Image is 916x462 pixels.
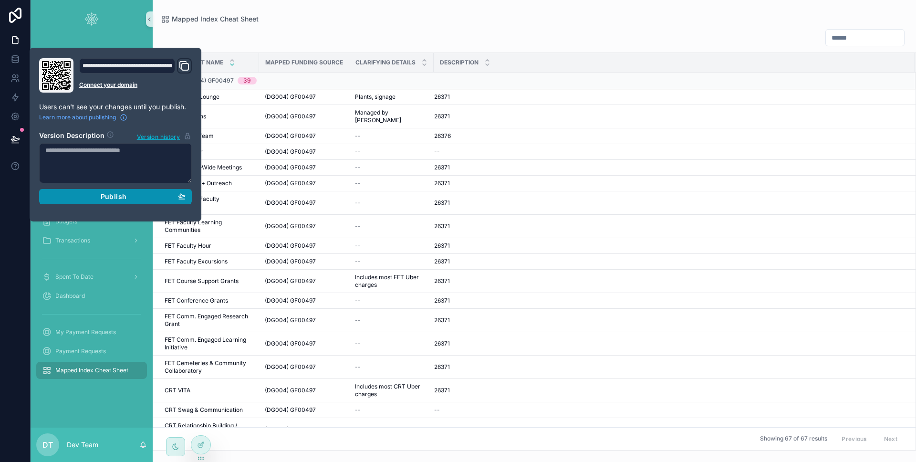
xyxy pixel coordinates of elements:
span: Mapped Index Cheat Sheet [55,367,128,374]
span: (DG004) GF00497 [265,426,316,433]
span: Learn more about publishing [39,114,116,121]
span: -- [355,426,361,433]
a: Managed by [PERSON_NAME] [355,109,428,124]
span: Includes most FET Uber charges [355,273,428,289]
span: 26371 [434,113,450,120]
a: 26371 [434,426,903,433]
a: 26371 [434,277,903,285]
span: (DG004) GF00497 [265,297,316,304]
span: Version history [137,131,180,141]
a: FET Conference Grants [165,297,253,304]
a: 26371 [434,258,903,265]
a: SET Endeavor [165,148,253,156]
span: (DG004) GF00497 [265,363,316,371]
a: 26371 [434,113,903,120]
span: CRT VITA [165,387,190,394]
a: (DG004) GF00497 [265,132,343,140]
h2: Version Description [39,131,104,141]
a: 26371 [434,297,903,304]
a: SET Advising + Outreach [165,179,253,187]
span: 26371 [434,297,450,304]
span: (DG004) GF00497 [265,406,316,414]
a: 26371 [434,199,903,207]
a: -- [355,242,428,250]
span: 26371 [434,242,450,250]
a: Learn more about publishing [39,114,127,121]
span: (DG004) GF00497 [265,222,316,230]
span: (DG004) GF00497 [265,164,316,171]
img: App logo [84,11,99,27]
span: -- [355,406,361,414]
a: 26371 [434,387,903,394]
span: 26371 [434,340,450,347]
span: 26371 [434,179,450,187]
a: FET Faculty Learning Communities [165,219,253,234]
a: 26371 [434,222,903,230]
a: (DG004) GF00497 [265,297,343,304]
a: (DG004) GF00497 [265,113,343,120]
span: SET Campus-Wide Meetings [165,164,242,171]
span: (DG004) GF00497 [265,179,316,187]
a: (DG004) GF00497 [265,340,343,347]
span: 26371 [434,426,450,433]
span: (DG004) GF00497 [265,113,316,120]
span: 26371 [434,199,450,207]
button: Publish [39,189,192,204]
a: FET General Faculty Development [165,195,253,210]
span: FET Course Support Grants [165,277,239,285]
span: -- [355,363,361,371]
span: 26371 [434,363,450,371]
span: Showing 67 of 67 results [760,435,827,443]
a: 26371 [434,179,903,187]
a: -- [355,316,428,324]
span: FET Cemeteries & Community Collaboratory [165,359,253,375]
span: 26376 [434,132,451,140]
a: 26371 [434,93,903,101]
a: CRT Relationship Building / Check-ins [165,422,253,437]
span: (DG004) GF00497 [265,258,316,265]
span: (DG004) GF00497 [265,277,316,285]
a: Transactions [36,232,147,249]
span: -- [355,164,361,171]
span: FET Faculty Hour [165,242,211,250]
a: My Payment Requests [36,324,147,341]
span: (DG004) GF00497 [265,340,316,347]
a: Payment Requests [36,343,147,360]
a: CRT Swag & Communication [165,406,253,414]
a: Includes most CRT Uber charges [355,383,428,398]
span: FET Faculty Excursions [165,258,228,265]
a: (DG004) GF00497 [265,199,343,207]
span: Spent To Date [55,273,94,281]
a: SET Exhibitions [165,113,253,120]
span: Dashboard [55,292,85,300]
a: Mapped Index Cheat Sheet [160,14,259,24]
a: -- [355,363,428,371]
span: -- [355,258,361,265]
span: FET Conference Grants [165,297,228,304]
a: -- [434,406,903,414]
span: -- [355,340,361,347]
a: (DG004) GF00497 [265,148,343,156]
p: Users can't see your changes until you publish. [39,102,192,112]
span: -- [355,222,361,230]
span: Publish [101,192,126,201]
a: (DG004) GF00497 [265,387,343,394]
a: -- [355,258,428,265]
p: Dev Team [67,440,98,450]
span: My Payment Requests [55,328,116,336]
a: -- [355,164,428,171]
a: 26376 [434,132,903,140]
a: SET Student Lounge [165,93,253,101]
span: -- [355,297,361,304]
a: Mapped Index Cheat Sheet [36,362,147,379]
span: 26371 [434,222,450,230]
span: -- [355,179,361,187]
div: 39 [243,77,251,84]
a: Home [36,45,147,62]
a: 26371 [434,363,903,371]
a: FET Comm. Engaged Research Grant [165,313,253,328]
a: FET Faculty Excursions [165,258,253,265]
